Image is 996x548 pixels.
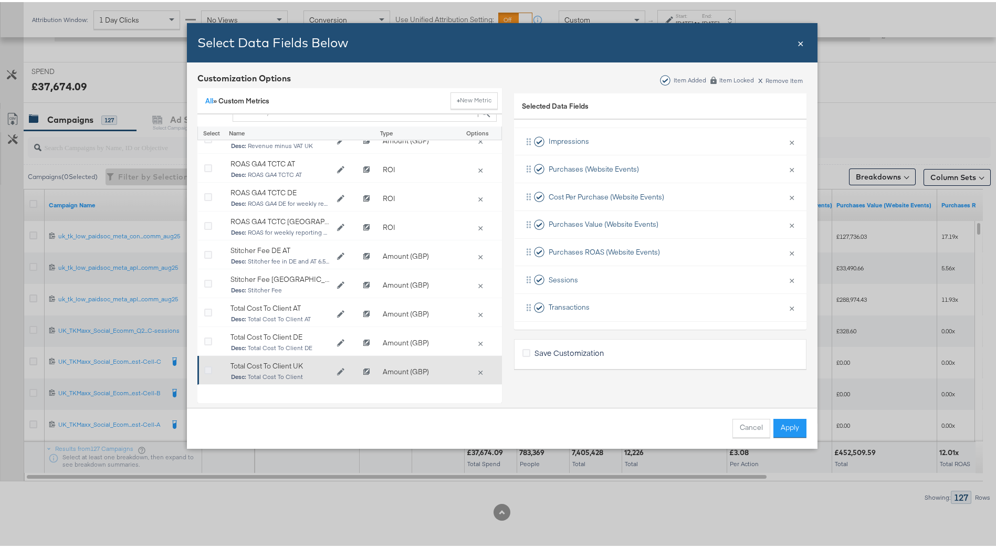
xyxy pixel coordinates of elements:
button: × [785,239,799,261]
span: Stitcher fee in DE and AT 6.5% [231,256,330,264]
button: Delete ROAS GA4 TCTC UK [473,220,488,230]
span: × [798,33,804,47]
button: Delete Total Cost To Client UK [473,365,488,374]
button: Delete Total Cost To Client AT [473,307,488,317]
strong: Desc: [231,342,246,350]
button: Edit Total Cost To Client DE [330,333,351,349]
button: × [785,294,799,317]
span: ROAS GA4 TCTC AT [231,170,330,177]
span: ROAS for weekly reporting using GA4 data and TCTC [231,227,330,235]
span: x [758,71,763,83]
button: Clone Total Cost To Client UK [357,362,376,378]
button: Edit Total Cost To Client UK [330,362,351,378]
button: Cancel [732,417,770,436]
button: Delete ROAS GA4 TCTC AT [473,163,488,172]
span: ROAS GA4 DE for weekly reporting [231,198,330,206]
div: ROI [378,215,456,236]
button: Edit Revenue no VAT UK [330,131,351,147]
div: Select [197,124,224,139]
span: Transactions [549,300,590,310]
div: Stitcher Fee DE AT [230,244,330,254]
button: Delete Stitcher Fee DE AT [473,249,488,259]
a: All [205,94,213,103]
button: Edit ROAS GA4 TCTC DE [330,189,351,205]
div: ROAS GA4 TCTC UK [230,215,330,225]
strong: Desc: [231,198,246,206]
div: ROAS GA4 TCTC AT [230,157,330,167]
strong: Desc: [231,169,246,177]
div: Close [798,33,804,48]
button: Clone ROAS GA4 TCTC AT [357,160,376,176]
div: ROAS GA4 TCTC DE [230,186,330,196]
div: Amount (GBP) [378,129,456,149]
div: Amount (GBP) [378,244,456,265]
button: Clone Stitcher Fee UK [357,276,376,291]
button: New Metric [450,90,498,107]
button: Clone Stitcher Fee DE AT [357,247,376,262]
strong: Desc: [231,284,246,292]
strong: Desc: [231,256,246,264]
span: Selected Data Fields [522,99,589,114]
span: Total Cost To Client DE [231,343,330,350]
div: Bulk Add Locations Modal [187,21,817,446]
button: × [785,267,799,289]
span: Sessions [549,273,578,283]
div: Total Cost To Client DE [230,330,330,340]
span: Purchases Value (Website Events) [549,217,658,227]
strong: Desc: [231,313,246,321]
div: Name [224,124,354,139]
div: Amount (GBP) [378,360,456,380]
div: Customization Options [197,70,291,82]
button: Apply [773,417,806,436]
button: Clone Total Cost To Client AT [357,304,376,320]
span: Save Customization [534,345,604,356]
div: Amount (GBP) [378,273,456,293]
div: Type [375,124,454,139]
span: Select Data Fields Below [197,33,348,48]
span: Total Cost To Client [231,372,330,379]
button: Clone Total Cost To Client DE [357,333,376,349]
span: Revenue minus VAT UK [231,141,330,148]
span: Total Cost To Client AT [231,314,330,321]
button: Edit ROAS GA4 TCTC UK [330,218,351,234]
button: Delete Total Cost To Client DE [473,336,488,345]
button: Delete ROAS GA4 TCTC DE [473,192,488,201]
button: Edit Stitcher Fee DE AT [330,247,351,262]
strong: + [457,94,460,102]
strong: Desc: [231,140,246,148]
div: Amount (GBP) [378,302,456,322]
button: Edit Stitcher Fee UK [330,276,351,291]
span: Purchases ROAS (Website Events) [549,245,660,255]
span: » [205,94,218,103]
div: ROI [378,157,456,178]
span: Cost Per Purchase (Website Events) [549,190,664,200]
button: × [785,129,799,151]
div: ROI [378,186,456,207]
button: Edit Total Cost To Client AT [330,304,351,320]
div: Stitcher Fee UK [230,272,330,282]
strong: Desc: [231,371,246,379]
button: Clone Revenue no VAT UK [357,131,376,147]
div: Amount (GBP) [378,331,456,351]
button: Delete Revenue no VAT UK [473,134,488,143]
button: × [785,184,799,206]
button: Edit ROAS GA4 TCTC AT [330,160,351,176]
div: Item Locked [719,75,754,82]
button: Delete Stitcher Fee UK [473,278,488,288]
button: Clone ROAS GA4 TCTC UK [357,218,376,234]
span: Purchases (Website Events) [549,162,639,172]
span: Stitcher Fee [231,285,330,292]
strong: Desc: [231,227,246,235]
span: Custom Metrics [218,94,269,103]
div: Item Added [673,75,707,82]
button: × [785,156,799,178]
span: Impressions [549,134,589,144]
button: Clone ROAS GA4 TCTC DE [357,189,376,205]
div: Total Cost To Client UK [230,359,330,369]
button: × [785,212,799,234]
div: Remove Item [758,73,803,82]
div: Total Cost To Client AT [230,301,330,311]
div: Options [459,127,496,135]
